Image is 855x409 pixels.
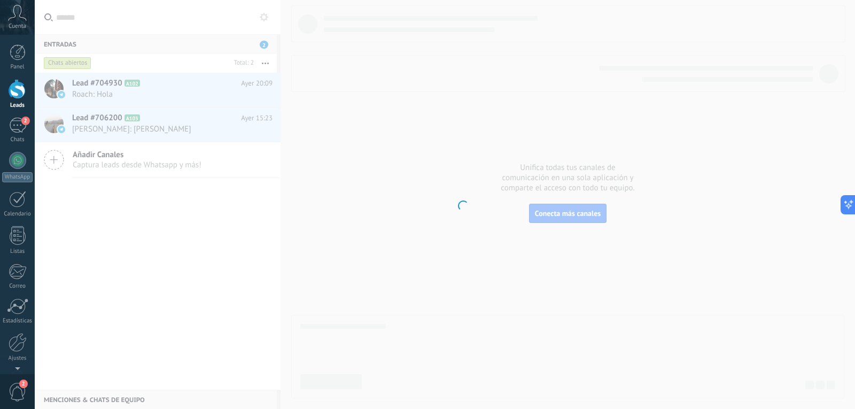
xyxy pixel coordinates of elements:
span: 2 [19,380,28,388]
div: WhatsApp [2,172,33,182]
span: Cuenta [9,23,26,30]
div: Chats [2,136,33,143]
span: 2 [21,117,30,125]
div: Leads [2,102,33,109]
div: Estadísticas [2,318,33,325]
div: Listas [2,248,33,255]
div: Panel [2,64,33,71]
div: Ajustes [2,355,33,362]
div: Correo [2,283,33,290]
div: Calendario [2,211,33,218]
